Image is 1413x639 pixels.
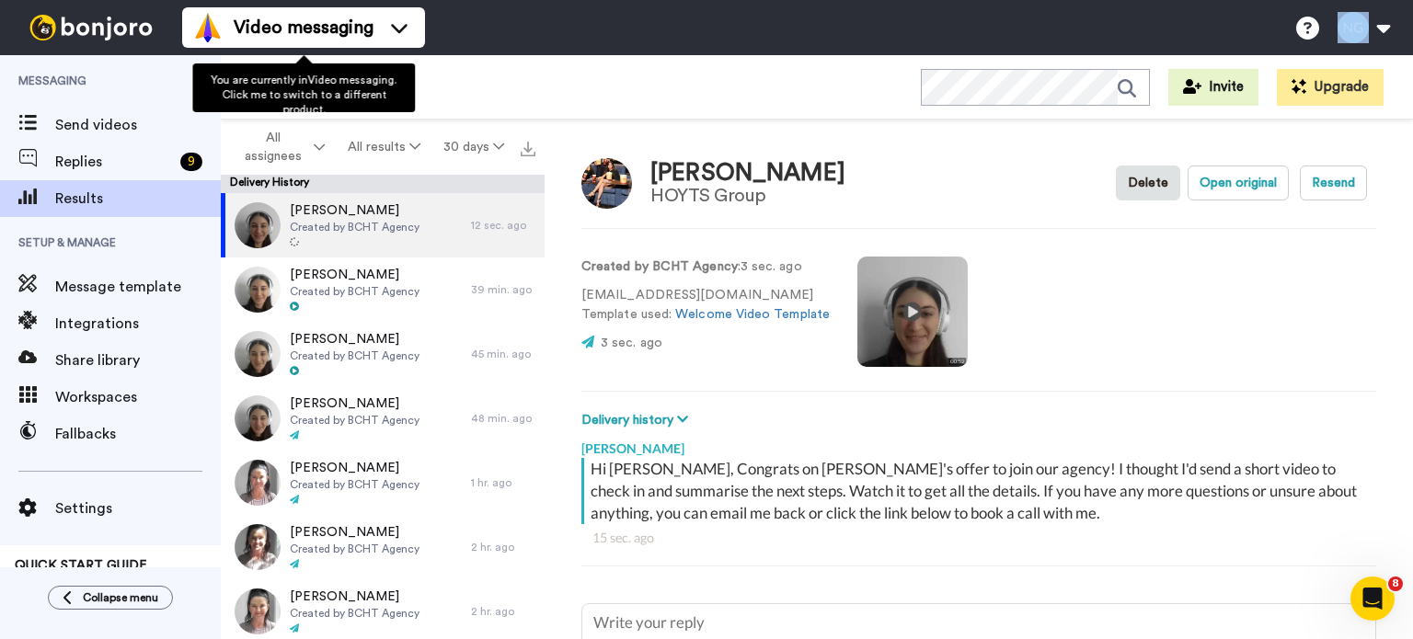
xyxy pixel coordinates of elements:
span: [PERSON_NAME] [290,330,419,348]
a: [PERSON_NAME]Created by BCHT Agency2 hr. ago [221,515,545,579]
img: Image of Ellisa Woodham [581,158,632,209]
div: Hi [PERSON_NAME], Congrats on [PERSON_NAME]'s offer to join our agency! I thought I'd send a shor... [591,458,1372,524]
button: 30 days [431,131,515,164]
span: Send videos [55,114,221,136]
span: Replies [55,151,173,173]
span: Share library [55,349,221,371]
img: 69bb06a1-4e79-47fa-9496-e5c2f4155a34-thumb.jpg [235,267,281,313]
button: All results [337,131,432,164]
a: Welcome Video Template [675,308,830,321]
span: [PERSON_NAME] [290,459,419,477]
p: : 3 sec. ago [581,257,830,277]
span: Created by BCHT Agency [290,348,419,363]
span: All assignees [235,129,310,165]
span: 8 [1388,576,1403,591]
button: Open original [1188,165,1289,200]
div: [PERSON_NAME] [650,160,845,187]
span: Integrations [55,313,221,335]
div: 39 min. ago [471,282,535,297]
div: HOYTS Group [650,186,845,206]
img: a14a24a3-cf9c-413e-b568-e2d6c01f45de-thumb.jpg [235,202,281,248]
span: Settings [55,497,221,519]
span: You are currently in Video messaging . Click me to switch to a different product. [211,74,396,115]
img: bj-logo-header-white.svg [22,15,160,40]
span: Created by BCHT Agency [290,220,419,234]
button: Collapse menu [48,586,173,610]
span: Created by BCHT Agency [290,606,419,621]
a: [PERSON_NAME]Created by BCHT Agency45 min. ago [221,322,545,386]
img: a1b4231d-3fe8-4289-ae26-6d9ee9f08cfc-thumb.jpg [235,588,281,634]
button: Delivery history [581,410,694,430]
div: 12 sec. ago [471,218,535,233]
span: Created by BCHT Agency [290,284,419,299]
button: Invite [1168,69,1258,106]
a: [PERSON_NAME]Created by BCHT Agency48 min. ago [221,386,545,451]
span: Workspaces [55,386,221,408]
div: [PERSON_NAME] [581,430,1376,458]
div: 9 [180,153,202,171]
img: 2cf3a5d4-ba42-409c-becd-992deb57a3b8-thumb.jpg [235,395,281,441]
span: [PERSON_NAME] [290,266,419,284]
span: Fallbacks [55,423,221,445]
button: Resend [1300,165,1367,200]
span: [PERSON_NAME] [290,588,419,606]
button: Delete [1116,165,1180,200]
span: Results [55,188,221,210]
a: [PERSON_NAME]Created by BCHT Agency12 sec. ago [221,193,545,257]
span: [PERSON_NAME] [290,201,419,220]
span: [PERSON_NAME] [290,394,419,413]
img: vm-color.svg [193,13,223,42]
div: 2 hr. ago [471,540,535,554]
iframe: Intercom live chat [1350,576,1395,621]
span: Created by BCHT Agency [290,542,419,556]
span: Message template [55,276,221,298]
div: 48 min. ago [471,411,535,426]
span: Created by BCHT Agency [290,413,419,428]
div: 45 min. ago [471,347,535,361]
div: 15 sec. ago [592,529,1365,547]
div: 2 hr. ago [471,604,535,619]
button: All assignees [224,121,337,173]
strong: Created by BCHT Agency [581,260,738,273]
span: 3 sec. ago [601,337,662,349]
img: export.svg [521,142,535,156]
button: Export all results that match these filters now. [515,133,541,161]
button: Upgrade [1277,69,1384,106]
img: 78498aa6-078b-4e03-b43e-c9df99dd42cd-thumb.jpg [235,524,281,570]
div: Delivery History [221,175,545,193]
a: [PERSON_NAME]Created by BCHT Agency39 min. ago [221,257,545,322]
span: [PERSON_NAME] [290,523,419,542]
a: [PERSON_NAME]Created by BCHT Agency1 hr. ago [221,451,545,515]
img: 323ce7a4-ba79-40e8-8822-b54533d87c65-thumb.jpg [235,460,281,506]
span: Created by BCHT Agency [290,477,419,492]
span: QUICK START GUIDE [15,559,147,572]
span: Collapse menu [83,590,158,605]
span: Video messaging [234,15,373,40]
p: [EMAIL_ADDRESS][DOMAIN_NAME] Template used: [581,286,830,325]
img: 43124c5d-9beb-4518-bf2f-dd306d2db0a2-thumb.jpg [235,331,281,377]
div: 1 hr. ago [471,475,535,490]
